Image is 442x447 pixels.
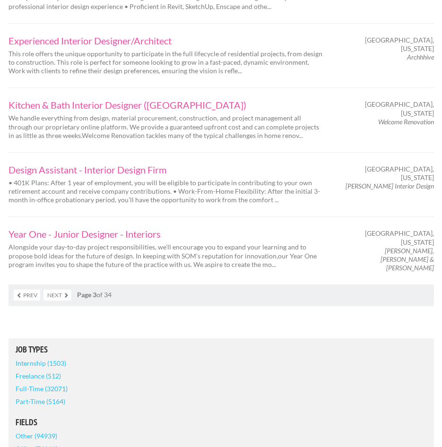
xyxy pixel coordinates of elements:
[381,247,434,272] em: [PERSON_NAME], [PERSON_NAME] & [PERSON_NAME]
[378,118,434,126] em: Welcome Renovation
[77,291,96,299] strong: Page 3
[9,179,323,205] p: • 401K Plans: After 1 year of employment, you will be eligible to participate in contributing to ...
[16,357,66,370] a: Internship (1503)
[9,284,434,306] nav: of 34
[9,36,323,45] a: Experienced Interior Designer/Architect
[9,100,323,110] a: Kitchen & Bath Interior Designer ([GEOGRAPHIC_DATA])
[16,430,57,442] a: Other (94939)
[9,165,323,174] a: Design Assistant - Interior Design Firm
[43,290,71,301] a: Next
[16,382,68,395] a: Full-Time (32071)
[9,114,323,140] p: We handle everything from design, material procurement, construction, and project management all ...
[16,370,61,382] a: Freelance (512)
[16,345,427,354] h5: Job Types
[340,36,434,53] span: [GEOGRAPHIC_DATA], [US_STATE]
[16,418,427,427] h5: Fields
[407,53,434,61] em: Archhhive
[346,182,434,190] em: [PERSON_NAME] Interior Design
[16,395,65,408] a: Part-Time (5164)
[340,100,434,117] span: [GEOGRAPHIC_DATA], [US_STATE]
[340,229,434,246] span: [GEOGRAPHIC_DATA], [US_STATE]
[9,50,323,76] p: This role offers the unique opportunity to participate in the full lifecycle of residential proje...
[14,290,40,301] a: Prev
[9,229,323,239] a: Year One - Junior Designer - Interiors
[9,243,323,269] p: Alongside your day-to-day project responsibilities, we’ll encourage you to expand your learning a...
[340,165,434,182] span: [GEOGRAPHIC_DATA], [US_STATE]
